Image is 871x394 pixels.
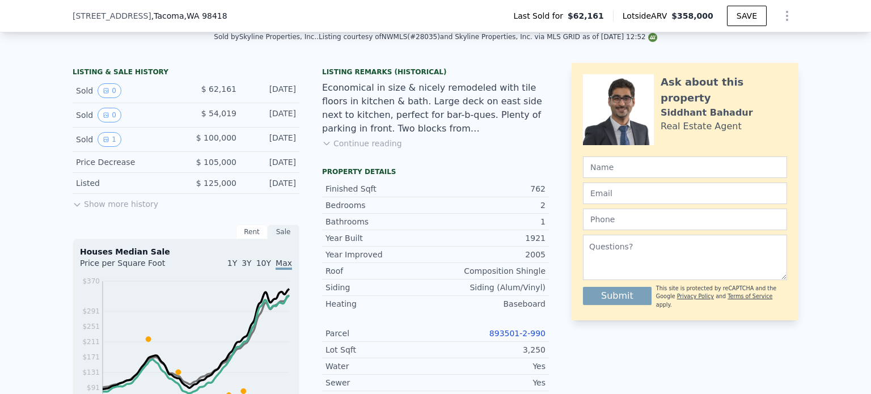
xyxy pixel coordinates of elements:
[214,33,319,41] div: Sold by Skyline Properties, Inc. .
[325,344,435,355] div: Lot Sqft
[322,138,402,149] button: Continue reading
[246,83,296,98] div: [DATE]
[322,67,549,77] div: Listing Remarks (Historical)
[80,257,186,276] div: Price per Square Foot
[82,323,100,331] tspan: $251
[648,33,657,42] img: NWMLS Logo
[435,216,546,227] div: 1
[196,179,236,188] span: $ 125,000
[98,83,121,98] button: View historical data
[325,361,435,372] div: Water
[196,133,236,142] span: $ 100,000
[276,259,292,270] span: Max
[325,298,435,310] div: Heating
[319,33,657,41] div: Listing courtesy of NWMLS (#28035) and Skyline Properties, Inc. via MLS GRID as of [DATE] 12:52
[184,11,227,20] span: , WA 98418
[76,156,177,168] div: Price Decrease
[435,361,546,372] div: Yes
[435,249,546,260] div: 2005
[98,132,121,147] button: View historical data
[661,74,787,106] div: Ask about this property
[76,177,177,189] div: Listed
[435,377,546,388] div: Yes
[325,249,435,260] div: Year Improved
[325,282,435,293] div: Siding
[325,265,435,277] div: Roof
[435,298,546,310] div: Baseboard
[322,167,549,176] div: Property details
[76,132,177,147] div: Sold
[76,108,177,122] div: Sold
[201,109,236,118] span: $ 54,019
[236,224,268,239] div: Rent
[435,183,546,194] div: 762
[325,377,435,388] div: Sewer
[227,259,237,268] span: 1Y
[87,384,100,392] tspan: $91
[268,224,299,239] div: Sale
[73,194,158,210] button: Show more history
[76,83,177,98] div: Sold
[82,277,100,285] tspan: $370
[201,84,236,94] span: $ 62,161
[325,183,435,194] div: Finished Sqft
[513,10,568,22] span: Last Sold for
[583,209,787,230] input: Phone
[435,265,546,277] div: Composition Shingle
[728,293,772,299] a: Terms of Service
[661,120,742,133] div: Real Estate Agent
[776,5,798,27] button: Show Options
[325,328,435,339] div: Parcel
[435,282,546,293] div: Siding (Alum/Vinyl)
[623,10,671,22] span: Lotside ARV
[98,108,121,122] button: View historical data
[727,6,767,26] button: SAVE
[489,329,546,338] a: 893501-2-990
[583,183,787,204] input: Email
[583,156,787,178] input: Name
[246,132,296,147] div: [DATE]
[242,259,251,268] span: 3Y
[246,108,296,122] div: [DATE]
[671,11,713,20] span: $358,000
[82,307,100,315] tspan: $291
[80,246,292,257] div: Houses Median Sale
[325,200,435,211] div: Bedrooms
[73,10,151,22] span: [STREET_ADDRESS]
[246,177,296,189] div: [DATE]
[583,287,652,305] button: Submit
[568,10,604,22] span: $62,161
[656,285,787,309] div: This site is protected by reCAPTCHA and the Google and apply.
[151,10,227,22] span: , Tacoma
[661,106,753,120] div: Siddhant Bahadur
[322,81,549,135] div: Economical in size & nicely remodeled with tile floors in kitchen & bath. Large deck on east side...
[82,338,100,346] tspan: $211
[435,200,546,211] div: 2
[73,67,299,79] div: LISTING & SALE HISTORY
[435,232,546,244] div: 1921
[435,344,546,355] div: 3,250
[325,232,435,244] div: Year Built
[196,158,236,167] span: $ 105,000
[246,156,296,168] div: [DATE]
[82,353,100,361] tspan: $171
[677,293,714,299] a: Privacy Policy
[82,368,100,376] tspan: $131
[256,259,271,268] span: 10Y
[325,216,435,227] div: Bathrooms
